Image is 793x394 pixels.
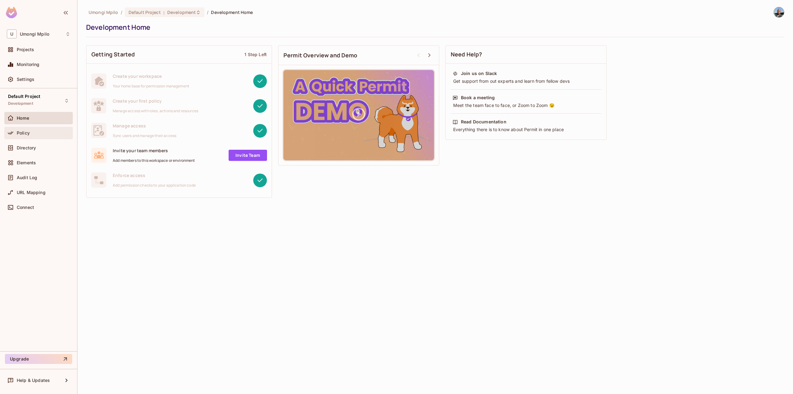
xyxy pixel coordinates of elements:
[453,102,599,108] div: Meet the team face to face, or Zoom to Zoom 😉
[113,183,196,188] span: Add permission checks to your application code
[86,23,781,32] div: Development Home
[774,7,784,17] img: Lindokuhle Ngubane
[17,116,29,121] span: Home
[17,77,34,82] span: Settings
[244,51,267,57] div: 1 Step Left
[17,378,50,383] span: Help & Updates
[283,51,357,59] span: Permit Overview and Demo
[461,95,495,101] div: Book a meeting
[121,9,122,15] li: /
[8,101,33,106] span: Development
[113,98,198,104] span: Create your first policy
[5,354,72,364] button: Upgrade
[453,78,599,84] div: Get support from out experts and learn from fellow devs
[461,70,497,77] div: Join us on Slack
[17,190,46,195] span: URL Mapping
[113,123,176,129] span: Manage access
[17,131,30,135] span: Policy
[461,119,506,125] div: Read Documentation
[20,32,49,37] span: Workspace: Umongi Mpilo
[451,51,482,58] span: Need Help?
[7,29,17,38] span: U
[211,9,253,15] span: Development Home
[167,9,196,15] span: Development
[17,47,34,52] span: Projects
[229,150,267,161] a: Invite Team
[17,205,34,210] span: Connect
[113,108,198,113] span: Manage access with roles, actions and resources
[89,9,118,15] span: the active workspace
[6,7,17,18] img: SReyMgAAAABJRU5ErkJggg==
[113,148,195,153] span: Invite your team members
[17,175,37,180] span: Audit Log
[113,84,189,89] span: Your home base for permission management
[91,51,135,58] span: Getting Started
[17,62,40,67] span: Monitoring
[8,94,40,99] span: Default Project
[113,172,196,178] span: Enforce access
[17,145,36,150] span: Directory
[113,133,176,138] span: Sync users and manage their access
[129,9,161,15] span: Default Project
[163,10,165,15] span: :
[113,73,189,79] span: Create your workspace
[113,158,195,163] span: Add members to this workspace or environment
[207,9,208,15] li: /
[453,126,599,133] div: Everything there is to know about Permit in one place
[17,160,36,165] span: Elements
